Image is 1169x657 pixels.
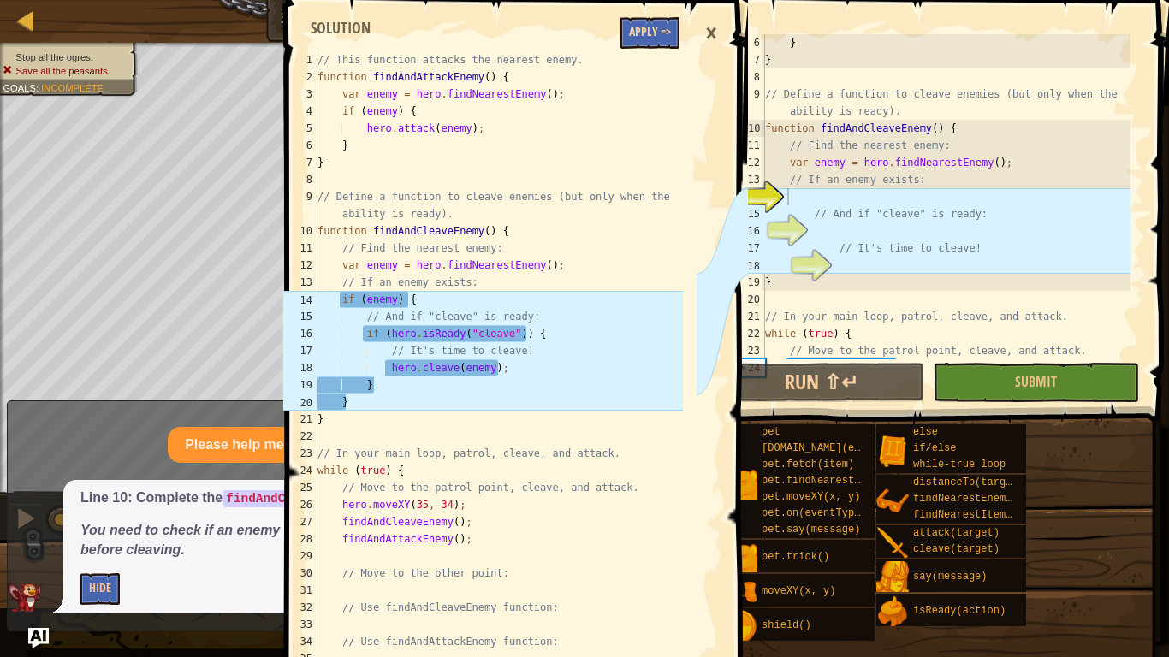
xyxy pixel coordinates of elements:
[283,274,317,291] div: 13
[731,257,765,274] div: 18
[762,426,780,438] span: pet
[731,171,765,188] div: 13
[731,274,765,291] div: 19
[913,543,1000,555] span: cleave(target)
[16,65,110,76] span: Save all the peasants.
[283,616,317,633] div: 33
[283,411,317,428] div: 21
[283,479,317,496] div: 25
[913,527,1000,539] span: attack(target)
[731,342,765,359] div: 23
[876,485,909,518] img: portrait.png
[913,426,938,438] span: else
[8,583,42,613] img: AI
[28,628,49,648] button: Ask AI
[283,222,317,240] div: 10
[283,633,317,650] div: 34
[697,14,726,53] div: ×
[731,68,765,86] div: 8
[913,493,1024,505] span: findNearestEnemy()
[3,82,36,93] span: Goals
[731,34,765,51] div: 6
[283,376,317,394] div: 19
[283,68,317,86] div: 2
[283,240,317,257] div: 11
[762,551,829,563] span: pet.trick()
[620,17,679,49] button: Apply =>
[876,435,909,467] img: portrait.png
[732,120,765,137] div: 10
[283,496,317,513] div: 26
[762,459,854,471] span: pet.fetch(item)
[1015,372,1057,391] span: Submit
[283,120,317,137] div: 5
[933,363,1138,402] button: Submit
[283,171,317,188] div: 8
[762,524,860,536] span: pet.say(message)
[762,491,860,503] span: pet.moveXY(x, y)
[283,547,317,565] div: 29
[731,137,765,154] div: 11
[731,308,765,325] div: 21
[283,582,317,599] div: 31
[732,359,765,376] div: 24
[876,527,909,559] img: portrait.png
[731,205,765,222] div: 15
[762,507,922,519] span: pet.on(eventType, handler)
[731,154,765,171] div: 12
[731,86,765,120] div: 9
[283,308,317,325] div: 15
[3,50,128,64] li: Stop all the ogres.
[41,82,104,93] span: Incomplete
[913,509,1018,521] span: findNearestItem()
[283,394,317,411] div: 20
[876,561,909,594] img: portrait.png
[283,445,317,462] div: 23
[283,462,317,479] div: 24
[762,619,811,631] span: shield()
[719,363,924,402] button: Run ⇧↵
[36,82,41,93] span: :
[283,103,317,120] div: 4
[3,64,128,78] li: Save all the peasants.
[762,585,835,597] span: moveXY(x, y)
[283,513,317,530] div: 27
[731,222,765,240] div: 16
[283,154,317,171] div: 7
[283,565,317,582] div: 30
[913,571,987,583] span: say(message)
[283,599,317,616] div: 32
[283,257,317,274] div: 12
[80,523,525,557] em: You need to check if an enemy exists and if is ready to use before cleaving.
[283,291,317,308] div: 14
[913,459,1006,471] span: while-true loop
[283,325,317,342] div: 16
[762,475,928,487] span: pet.findNearestByType(type)
[731,188,765,205] div: 14
[731,240,765,257] div: 17
[223,490,362,507] code: findAndCleaveEnemy
[80,488,537,508] p: Line 10: Complete the function.
[283,86,317,103] div: 3
[762,442,885,454] span: [DOMAIN_NAME](enemy)
[283,188,317,222] div: 9
[731,325,765,342] div: 22
[913,442,956,454] span: if/else
[283,137,317,154] div: 6
[731,51,765,68] div: 7
[876,595,909,628] img: portrait.png
[283,428,317,445] div: 22
[913,476,1024,488] span: distanceTo(target)
[302,17,379,39] div: Solution
[283,530,317,547] div: 28
[16,51,93,62] span: Stop all the ogres.
[283,342,317,359] div: 17
[913,605,1006,617] span: isReady(action)
[80,573,120,605] button: Hide
[283,359,317,376] div: 18
[731,291,765,308] div: 20
[185,435,481,455] p: Please help me with the next part of my code.
[283,51,317,68] div: 1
